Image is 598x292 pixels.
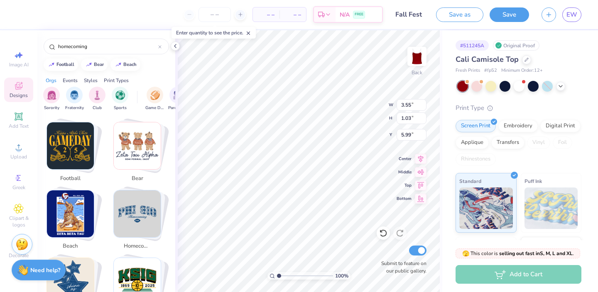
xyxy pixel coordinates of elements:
span: Upload [10,153,27,160]
div: filter for Club [89,87,105,111]
img: beach [47,190,94,237]
button: filter button [65,87,84,111]
span: bear [124,175,151,183]
div: Transfers [491,136,524,149]
img: bear [114,122,161,169]
div: football [56,62,74,67]
label: Submit to feature on our public gallery. [377,260,426,275]
div: Orgs [46,77,56,84]
img: Sorority Image [47,90,56,100]
div: filter for Parent's Weekend [168,87,187,111]
span: FREE [355,12,363,17]
span: football [57,175,84,183]
span: N/A [340,10,350,19]
div: Back [412,69,422,76]
span: Center [397,156,412,162]
img: Parent's Weekend Image [173,90,183,100]
span: Add Text [9,123,29,129]
img: Game Day Image [150,90,160,100]
span: Top [397,182,412,188]
img: Puff Ink [524,187,578,229]
span: Puff Ink [524,177,542,185]
button: filter button [168,87,187,111]
input: Untitled Design [389,6,430,23]
div: # 511245A [456,40,489,51]
img: homecoming [114,190,161,237]
span: Middle [397,169,412,175]
div: Enter quantity to see the price. [172,27,256,39]
img: football [47,122,94,169]
span: beach [57,242,84,251]
div: Print Type [456,103,581,113]
div: filter for Fraternity [65,87,84,111]
button: filter button [145,87,164,111]
button: Stack Card Button beach [42,190,104,254]
button: Stack Card Button bear [108,122,171,186]
strong: selling out fast in S, M, L and XL [499,250,573,257]
span: Standard [459,177,481,185]
div: Digital Print [540,120,581,132]
button: Save as [436,7,483,22]
div: beach [123,62,137,67]
span: Fresh Prints [456,67,480,74]
div: Rhinestones [456,153,496,165]
input: – – [199,7,231,22]
span: Club [93,105,102,111]
div: Foil [553,136,572,149]
span: Fraternity [65,105,84,111]
span: Bottom [397,196,412,202]
div: Print Types [104,77,129,84]
img: Back [409,48,425,65]
button: beach [110,58,140,71]
span: Designs [10,92,28,99]
span: Minimum Order: 12 + [501,67,543,74]
div: Original Proof [493,40,539,51]
img: trend_line.gif [86,62,92,67]
img: trend_line.gif [48,62,55,67]
div: Applique [456,136,489,149]
span: # fp52 [484,67,497,74]
div: Vinyl [527,136,550,149]
span: 🫣 [462,250,469,258]
button: Save [490,7,529,22]
span: Decorate [9,252,29,259]
div: Embroidery [498,120,538,132]
button: filter button [89,87,105,111]
div: Screen Print [456,120,496,132]
span: Sports [114,105,127,111]
button: filter button [112,87,128,111]
span: Image AI [9,61,29,68]
button: filter button [43,87,60,111]
span: Game Day [145,105,164,111]
span: Sorority [44,105,59,111]
button: football [44,58,78,71]
div: bear [94,62,104,67]
img: Fraternity Image [70,90,79,100]
a: EW [562,7,581,22]
button: Stack Card Button homecoming [108,190,171,254]
span: homecoming [124,242,151,251]
span: Clipart & logos [4,215,33,228]
span: – – [284,10,301,19]
div: Events [63,77,78,84]
div: Styles [84,77,98,84]
span: – – [258,10,274,19]
span: Cali Camisole Top [456,54,519,64]
div: filter for Sorority [43,87,60,111]
img: Club Image [93,90,102,100]
span: This color is . [462,250,574,257]
img: Standard [459,187,513,229]
strong: Need help? [30,266,60,274]
span: Greek [12,184,25,191]
img: Sports Image [115,90,125,100]
button: Stack Card Button football [42,122,104,186]
button: bear [81,58,108,71]
div: filter for Sports [112,87,128,111]
img: trend_line.gif [115,62,122,67]
span: 100 % [335,272,348,280]
div: filter for Game Day [145,87,164,111]
input: Try "Alpha" [57,42,158,51]
span: Parent's Weekend [168,105,187,111]
span: EW [566,10,577,19]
